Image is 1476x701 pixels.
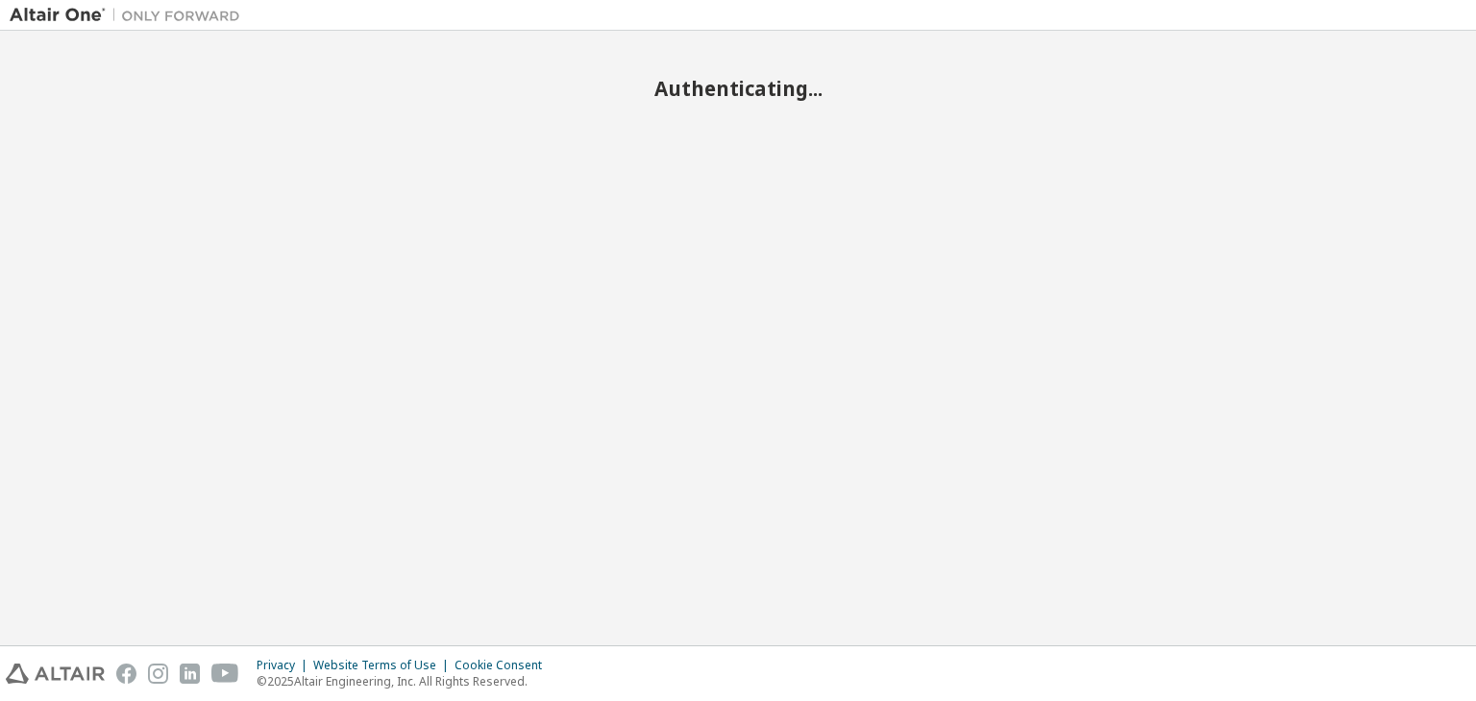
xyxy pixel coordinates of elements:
[313,658,455,673] div: Website Terms of Use
[257,673,553,689] p: © 2025 Altair Engineering, Inc. All Rights Reserved.
[10,76,1466,101] h2: Authenticating...
[211,664,239,684] img: youtube.svg
[148,664,168,684] img: instagram.svg
[257,658,313,673] div: Privacy
[10,6,250,25] img: Altair One
[116,664,136,684] img: facebook.svg
[455,658,553,673] div: Cookie Consent
[180,664,200,684] img: linkedin.svg
[6,664,105,684] img: altair_logo.svg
